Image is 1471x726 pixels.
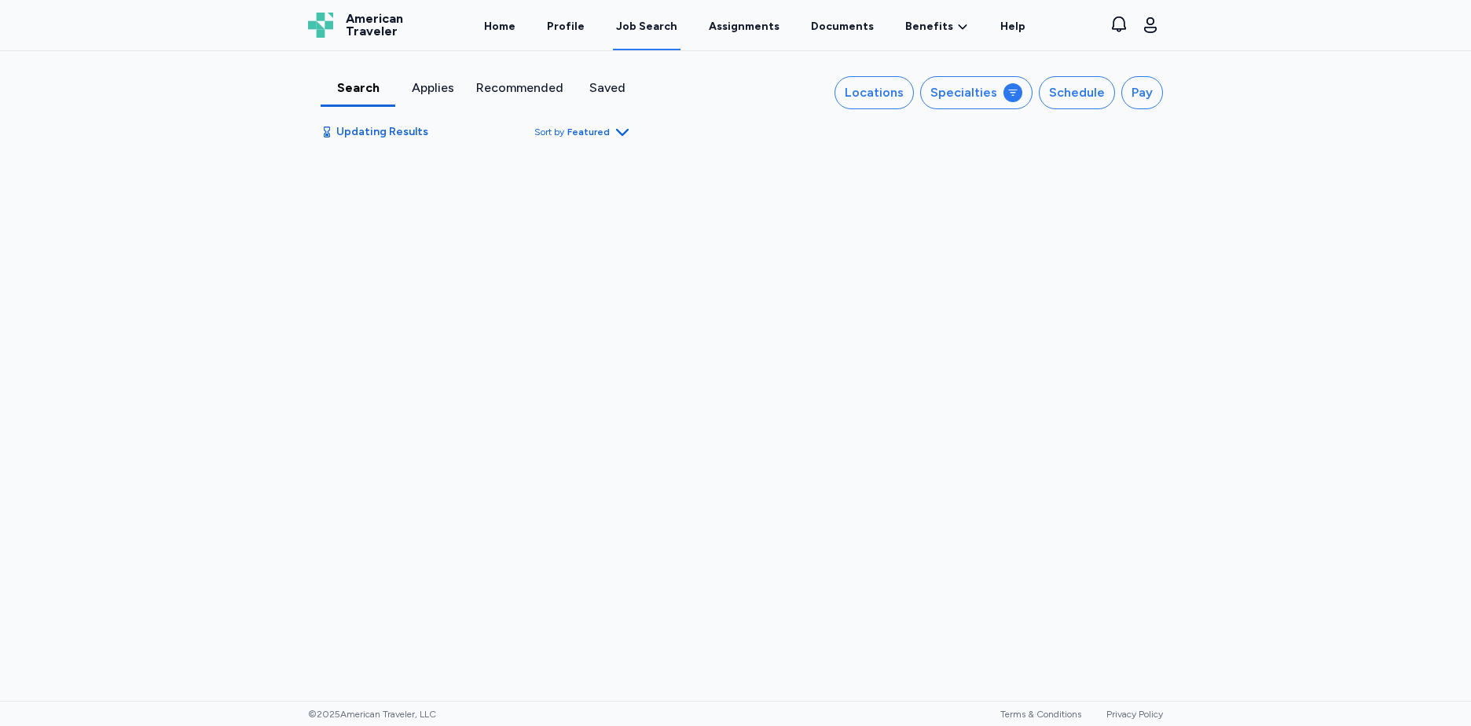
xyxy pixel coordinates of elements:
[905,19,953,35] span: Benefits
[402,79,464,97] div: Applies
[1049,83,1105,102] div: Schedule
[1121,76,1163,109] button: Pay
[346,13,403,38] span: American Traveler
[567,126,610,138] span: Featured
[835,76,914,109] button: Locations
[476,79,563,97] div: Recommended
[1039,76,1115,109] button: Schedule
[920,76,1033,109] button: Specialties
[327,79,389,97] div: Search
[534,123,632,141] button: Sort byFeatured
[930,83,997,102] div: Specialties
[308,708,436,720] span: © 2025 American Traveler, LLC
[1106,709,1163,720] a: Privacy Policy
[576,79,638,97] div: Saved
[1132,83,1153,102] div: Pay
[336,124,428,140] span: Updating Results
[905,19,969,35] a: Benefits
[534,126,564,138] span: Sort by
[616,19,677,35] div: Job Search
[845,83,904,102] div: Locations
[613,2,680,50] a: Job Search
[308,13,333,38] img: Logo
[1000,709,1081,720] a: Terms & Conditions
